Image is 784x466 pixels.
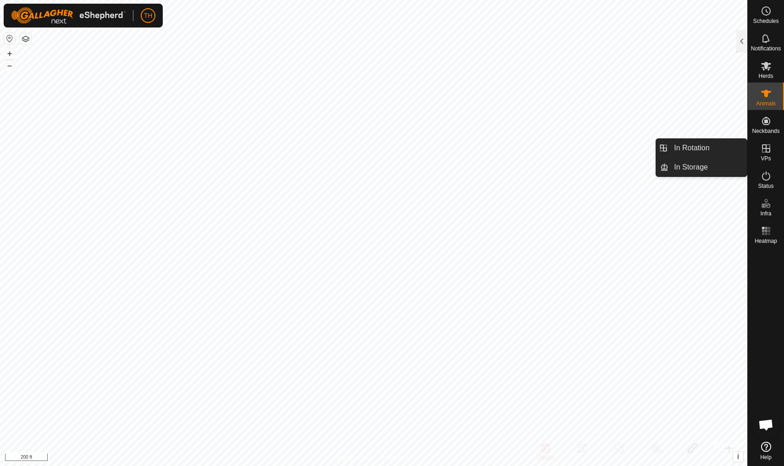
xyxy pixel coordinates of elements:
[4,60,15,71] button: –
[20,33,31,44] button: Map Layers
[674,162,708,173] span: In Storage
[383,454,410,462] a: Contact Us
[668,158,747,176] a: In Storage
[758,183,773,189] span: Status
[753,18,778,24] span: Schedules
[758,73,773,79] span: Herds
[752,128,779,134] span: Neckbands
[737,453,739,461] span: i
[656,158,747,176] li: In Storage
[755,238,777,244] span: Heatmap
[144,11,153,21] span: TH
[733,452,743,462] button: i
[656,139,747,157] li: In Rotation
[760,211,771,216] span: Infra
[668,139,747,157] a: In Rotation
[751,46,781,51] span: Notifications
[756,101,776,106] span: Animals
[337,454,372,462] a: Privacy Policy
[752,411,780,439] div: Open chat
[11,7,126,24] img: Gallagher Logo
[674,143,709,154] span: In Rotation
[760,455,772,460] span: Help
[761,156,771,161] span: VPs
[4,48,15,59] button: +
[4,33,15,44] button: Reset Map
[748,438,784,464] a: Help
